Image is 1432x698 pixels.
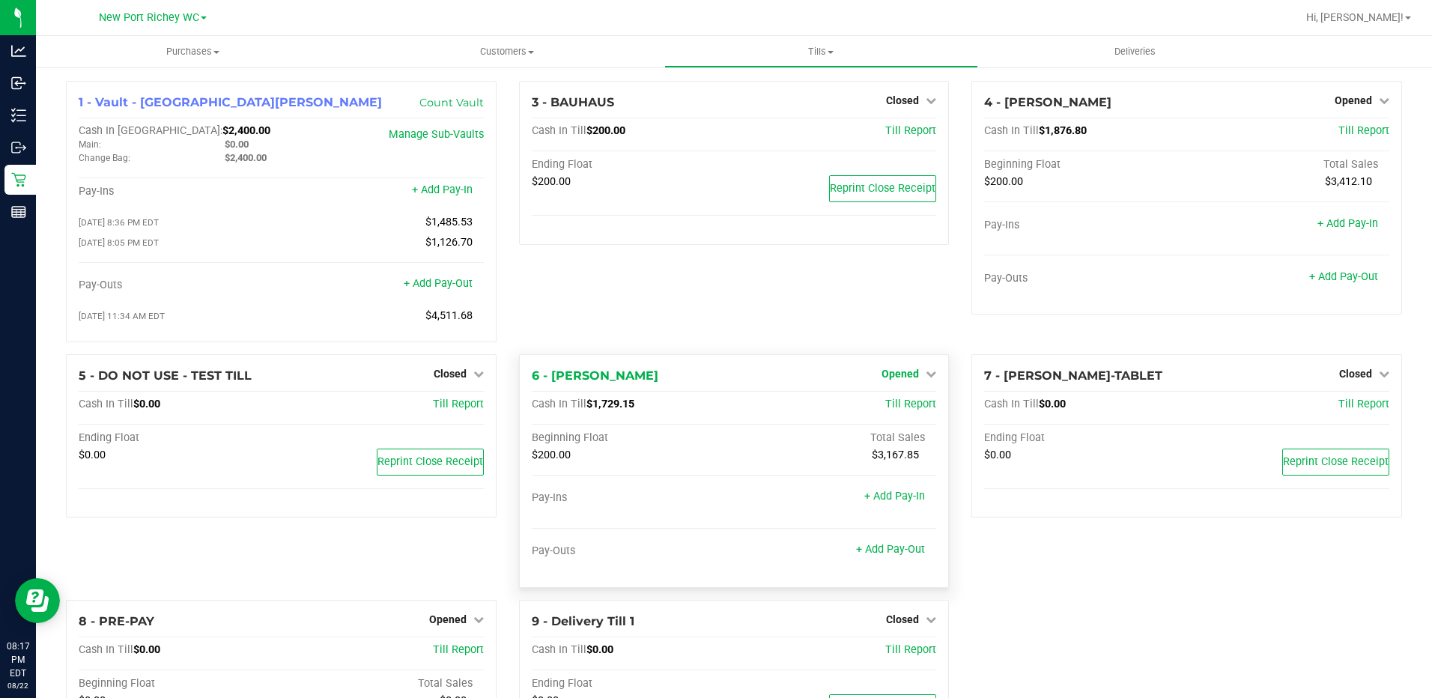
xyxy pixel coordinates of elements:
[984,431,1186,445] div: Ending Float
[434,368,467,380] span: Closed
[377,455,483,468] span: Reprint Close Receipt
[429,613,467,625] span: Opened
[1306,11,1404,23] span: Hi, [PERSON_NAME]!
[79,124,222,137] span: Cash In [GEOGRAPHIC_DATA]:
[532,158,734,172] div: Ending Float
[425,236,473,249] span: $1,126.70
[36,45,350,58] span: Purchases
[36,36,350,67] a: Purchases
[984,124,1039,137] span: Cash In Till
[864,490,925,503] a: + Add Pay-In
[7,640,29,680] p: 08:17 PM EDT
[586,398,634,410] span: $1,729.15
[586,643,613,656] span: $0.00
[984,219,1186,232] div: Pay-Ins
[425,216,473,228] span: $1,485.53
[79,95,382,109] span: 1 - Vault - [GEOGRAPHIC_DATA][PERSON_NAME]
[79,185,281,198] div: Pay-Ins
[532,398,586,410] span: Cash In Till
[984,175,1023,188] span: $200.00
[225,152,267,163] span: $2,400.00
[350,36,664,67] a: Customers
[532,491,734,505] div: Pay-Ins
[433,398,484,410] a: Till Report
[419,96,484,109] a: Count Vault
[79,153,130,163] span: Change Bag:
[664,36,978,67] a: Tills
[532,643,586,656] span: Cash In Till
[425,309,473,322] span: $4,511.68
[882,368,919,380] span: Opened
[829,175,936,202] button: Reprint Close Receipt
[1282,449,1389,476] button: Reprint Close Receipt
[532,431,734,445] div: Beginning Float
[984,398,1039,410] span: Cash In Till
[586,124,625,137] span: $200.00
[79,237,159,248] span: [DATE] 8:05 PM EDT
[532,614,634,628] span: 9 - Delivery Till 1
[1317,217,1378,230] a: + Add Pay-In
[377,449,484,476] button: Reprint Close Receipt
[281,677,483,691] div: Total Sales
[885,643,936,656] a: Till Report
[984,368,1162,383] span: 7 - [PERSON_NAME]-TABLET
[79,643,133,656] span: Cash In Till
[133,643,160,656] span: $0.00
[99,11,199,24] span: New Port Richey WC
[1039,124,1087,137] span: $1,876.80
[1335,94,1372,106] span: Opened
[433,643,484,656] a: Till Report
[11,140,26,155] inline-svg: Outbound
[79,311,165,321] span: [DATE] 11:34 AM EDT
[79,614,154,628] span: 8 - PRE-PAY
[856,543,925,556] a: + Add Pay-Out
[79,677,281,691] div: Beginning Float
[79,217,159,228] span: [DATE] 8:36 PM EDT
[532,677,734,691] div: Ending Float
[404,277,473,290] a: + Add Pay-Out
[886,94,919,106] span: Closed
[532,95,614,109] span: 3 - BAUHAUS
[1187,158,1389,172] div: Total Sales
[7,680,29,691] p: 08/22
[79,139,101,150] span: Main:
[978,36,1292,67] a: Deliveries
[1309,270,1378,283] a: + Add Pay-Out
[1338,124,1389,137] a: Till Report
[11,172,26,187] inline-svg: Retail
[885,398,936,410] a: Till Report
[984,272,1186,285] div: Pay-Outs
[389,128,484,141] a: Manage Sub-Vaults
[532,175,571,188] span: $200.00
[1325,175,1372,188] span: $3,412.10
[984,95,1111,109] span: 4 - [PERSON_NAME]
[886,613,919,625] span: Closed
[532,368,658,383] span: 6 - [PERSON_NAME]
[1283,455,1389,468] span: Reprint Close Receipt
[984,449,1011,461] span: $0.00
[532,124,586,137] span: Cash In Till
[351,45,663,58] span: Customers
[79,398,133,410] span: Cash In Till
[15,578,60,623] iframe: Resource center
[1094,45,1176,58] span: Deliveries
[79,279,281,292] div: Pay-Outs
[984,158,1186,172] div: Beginning Float
[412,183,473,196] a: + Add Pay-In
[11,76,26,91] inline-svg: Inbound
[830,182,935,195] span: Reprint Close Receipt
[532,544,734,558] div: Pay-Outs
[79,449,106,461] span: $0.00
[11,43,26,58] inline-svg: Analytics
[79,368,252,383] span: 5 - DO NOT USE - TEST TILL
[532,449,571,461] span: $200.00
[11,204,26,219] inline-svg: Reports
[872,449,919,461] span: $3,167.85
[1338,398,1389,410] a: Till Report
